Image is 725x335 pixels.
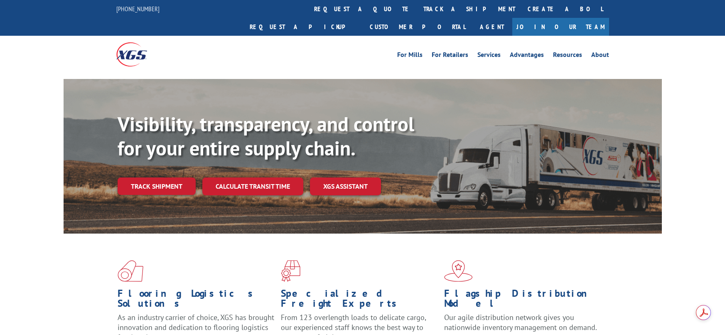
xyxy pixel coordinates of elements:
[281,288,438,313] h1: Specialized Freight Experts
[118,260,143,282] img: xgs-icon-total-supply-chain-intelligence-red
[202,177,303,195] a: Calculate transit time
[444,288,601,313] h1: Flagship Distribution Model
[444,313,597,332] span: Our agile distribution network gives you nationwide inventory management on demand.
[512,18,609,36] a: Join Our Team
[116,5,160,13] a: [PHONE_NUMBER]
[118,177,196,195] a: Track shipment
[243,18,364,36] a: Request a pickup
[281,260,300,282] img: xgs-icon-focused-on-flooring-red
[118,111,414,161] b: Visibility, transparency, and control for your entire supply chain.
[444,260,473,282] img: xgs-icon-flagship-distribution-model-red
[118,288,275,313] h1: Flooring Logistics Solutions
[364,18,472,36] a: Customer Portal
[510,52,544,61] a: Advantages
[553,52,582,61] a: Resources
[477,52,501,61] a: Services
[591,52,609,61] a: About
[310,177,381,195] a: XGS ASSISTANT
[397,52,423,61] a: For Mills
[432,52,468,61] a: For Retailers
[472,18,512,36] a: Agent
